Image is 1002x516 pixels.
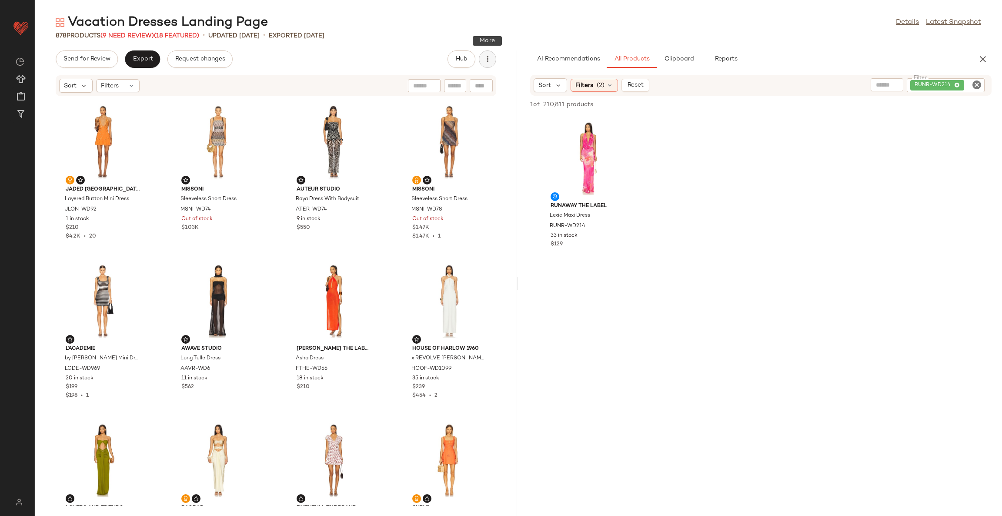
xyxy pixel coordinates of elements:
img: svg%3e [183,178,188,183]
span: (18 Featured) [154,33,199,39]
button: Hub [448,50,475,68]
img: svg%3e [78,178,83,183]
img: LCDE-WD969_V1.jpg [59,261,147,342]
span: Jaded [GEOGRAPHIC_DATA] [66,186,140,194]
span: • [426,393,434,399]
span: JLON-WD92 [65,206,97,214]
button: Reset [621,79,649,92]
img: FAIB-WD795_V1.jpg [290,420,377,501]
span: FTHE-WD55 [296,365,327,373]
span: Reset [627,82,643,89]
span: Layered Button Mini Dress [65,195,129,203]
span: AI Recommendations [537,56,600,63]
img: svg%3e [424,178,430,183]
span: 20 in stock [66,375,94,382]
img: svg%3e [183,337,188,342]
img: svg%3e [183,496,188,501]
span: $239 [412,383,425,391]
span: $4.2K [66,234,80,239]
span: x REVOLVE [PERSON_NAME] Maxi Dress [411,355,485,362]
i: Clear Filter [972,80,982,90]
button: Send for Review [56,50,118,68]
img: svg%3e [194,496,199,501]
span: LCDE-WD969 [65,365,100,373]
img: ATER-WD74_V1.jpg [290,101,377,182]
span: Request changes [175,56,225,63]
img: svg%3e [298,178,304,183]
img: MSNI-WD78_V1.jpg [405,101,493,182]
img: svg%3e [67,496,73,501]
span: by [PERSON_NAME] Mini Dress [65,355,139,362]
span: 1 [438,234,441,239]
span: $210 [66,224,79,232]
span: Runaway The Label [551,202,625,210]
img: svg%3e [414,178,419,183]
span: Filters [101,81,119,90]
span: MSNI-WD78 [411,206,442,214]
p: updated [DATE] [208,31,260,40]
span: [PERSON_NAME] The Label [297,345,371,353]
span: Sort [64,81,77,90]
span: $198 [66,393,77,399]
span: $1.47K [412,234,429,239]
span: $550 [297,224,310,232]
span: 1 in stock [66,215,89,223]
span: L'Academie [66,345,140,353]
span: (2) [597,81,605,90]
span: $562 [181,383,194,391]
span: $1.47K [412,224,429,232]
span: Baobab [181,504,255,512]
span: $454 [412,393,426,399]
a: Latest Snapshot [926,17,981,28]
span: 1 [86,393,89,399]
span: 2 [434,393,438,399]
span: Clipboard [664,56,694,63]
button: Request changes [167,50,233,68]
span: 9 in stock [297,215,321,223]
img: MSNI-WD74_V1.jpg [174,101,262,182]
span: Lexie Maxi Dress [550,212,590,220]
span: • [80,234,89,239]
span: Filters [575,81,593,90]
span: Missoni [181,186,255,194]
img: svg%3e [414,337,419,342]
span: Raya Dress With Bodysuit [296,195,359,203]
span: 878 [56,33,67,39]
span: MSNI-WD74 [180,206,211,214]
span: $1.03K [181,224,199,232]
div: Vacation Dresses Landing Page [56,14,268,31]
img: svg%3e [67,337,73,342]
span: Reports [714,56,737,63]
span: 11 in stock [181,375,207,382]
span: • [263,30,265,41]
span: • [203,30,205,41]
span: Auteur Studio [297,186,371,194]
img: heart_red.DM2ytmEG.svg [12,19,30,37]
span: 35 in stock [412,375,439,382]
span: AWAVE Studio [181,345,255,353]
span: Lovers and Friends [66,504,140,512]
span: Out of stock [181,215,213,223]
img: FTHE-WD55_V1.jpg [290,261,377,342]
img: AAVR-WD6_V1.jpg [174,261,262,342]
span: ATER-WD74 [296,206,327,214]
img: svg%3e [16,57,24,66]
span: 33 in stock [551,232,578,240]
span: RUNR-WD214 [550,222,585,230]
a: Details [896,17,919,28]
span: Send for Review [63,56,110,63]
img: RUNR-WD214_V1.jpg [544,118,631,199]
span: 1 of [530,100,540,109]
span: House of Harlow 1960 [412,345,486,353]
span: Long Tulle Dress [180,355,220,362]
img: svg%3e [56,18,64,27]
span: $199 [66,383,77,391]
span: FAITHFULL THE BRAND [297,504,371,512]
span: (9 Need Review) [100,33,154,39]
img: svg%3e [424,496,430,501]
img: JLON-WD92_V1.jpg [59,101,147,182]
img: SDYS-WD354_V1.jpg [405,420,493,501]
div: Products [56,31,199,40]
span: 210,811 products [543,100,593,109]
span: • [429,234,438,239]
